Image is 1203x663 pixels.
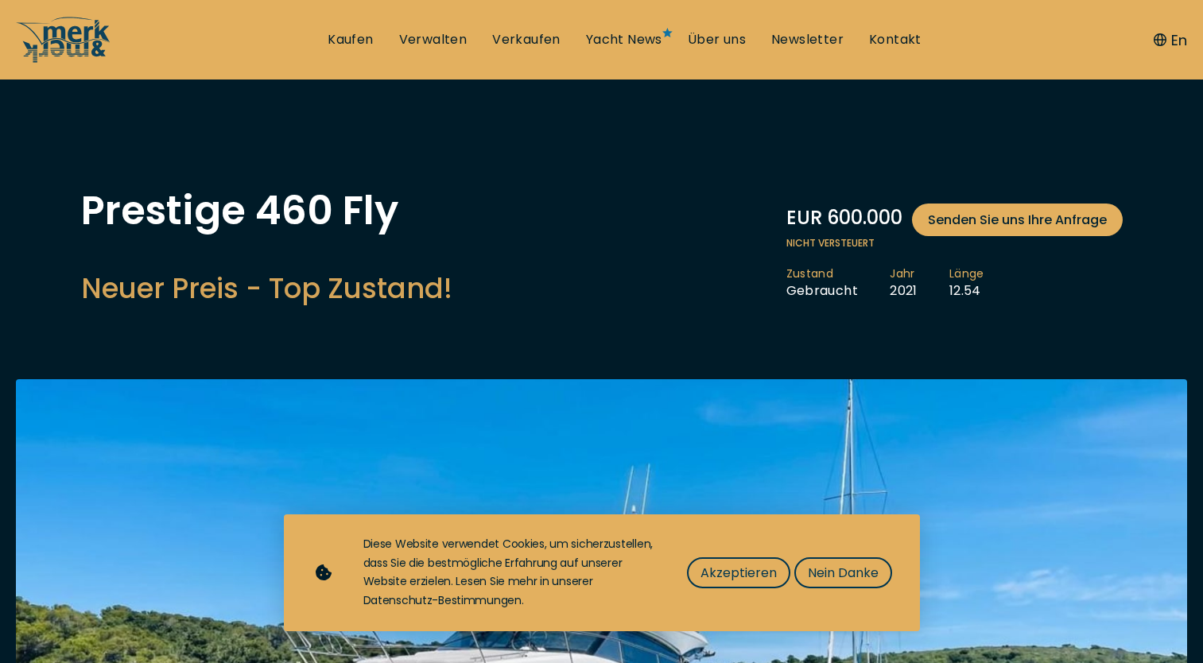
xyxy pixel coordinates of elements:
a: Yacht News [586,31,662,48]
span: Zustand [786,266,859,282]
a: Newsletter [771,31,844,48]
a: Datenschutz-Bestimmungen [363,592,522,608]
a: Verkaufen [492,31,561,48]
span: Nicht versteuert [786,236,1123,250]
span: Länge [949,266,984,282]
button: Akzeptieren [687,557,790,588]
a: Senden Sie uns Ihre Anfrage [912,204,1123,236]
li: 12.54 [949,266,1016,300]
h2: Neuer Preis - Top Zustand! [81,269,452,308]
a: Über uns [688,31,746,48]
button: Nein Danke [794,557,892,588]
span: Nein Danke [808,563,879,583]
a: Kaufen [328,31,373,48]
li: 2021 [890,266,949,300]
a: Verwalten [399,31,468,48]
span: Jahr [890,266,918,282]
h1: Prestige 460 Fly [81,191,452,231]
div: Diese Website verwendet Cookies, um sicherzustellen, dass Sie die bestmögliche Erfahrung auf unse... [363,535,655,611]
span: Senden Sie uns Ihre Anfrage [928,210,1107,230]
button: En [1154,29,1187,51]
li: Gebraucht [786,266,891,300]
span: Akzeptieren [700,563,777,583]
div: EUR 600.000 [786,204,1123,236]
a: Kontakt [869,31,922,48]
